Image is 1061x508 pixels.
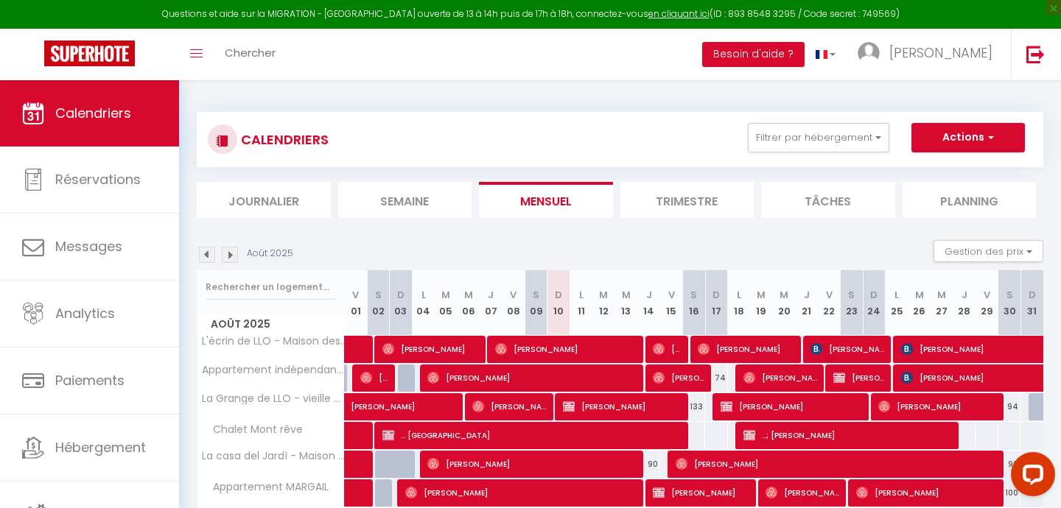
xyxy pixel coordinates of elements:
li: Mensuel [479,182,613,218]
img: logout [1026,45,1045,63]
th: 11 [570,270,592,336]
button: Actions [911,123,1025,152]
span: Calendriers [55,104,131,122]
abbr: M [937,288,946,302]
th: 25 [886,270,908,336]
abbr: V [668,288,675,302]
th: 26 [908,270,931,336]
th: 18 [728,270,751,336]
span: [PERSON_NAME] [653,479,752,507]
abbr: J [962,288,967,302]
abbr: S [533,288,539,302]
abbr: L [737,288,741,302]
li: Planning [903,182,1037,218]
div: 74 [705,364,728,392]
span: Paiements [55,371,125,389]
iframe: LiveChat chat widget [999,446,1061,508]
th: 31 [1020,270,1043,336]
span: Analytics [55,304,115,322]
span: [PERSON_NAME] [563,392,684,420]
th: 10 [547,270,570,336]
abbr: M [757,288,766,302]
span: Appartement indépendant village de [GEOGRAPHIC_DATA] [200,364,347,375]
span: Août 2025 [197,314,344,335]
abbr: S [1006,288,1013,302]
abbr: D [555,288,562,302]
span: ...; [PERSON_NAME] [743,421,956,449]
span: Appartement MARGAIL [200,479,332,495]
span: [PERSON_NAME] [856,479,1001,507]
input: Rechercher un logement... [206,274,336,300]
th: 30 [998,270,1021,336]
img: ... [858,42,880,64]
span: [PERSON_NAME] [698,335,796,363]
span: Réservations [55,170,141,188]
span: [PERSON_NAME] [360,364,391,392]
li: Trimestre [620,182,754,218]
th: 21 [795,270,818,336]
span: [PERSON_NAME] [653,364,706,392]
th: 17 [705,270,728,336]
div: 90 [637,451,660,478]
th: 14 [637,270,660,336]
span: La Grange de LLO - vieille maison [200,393,347,404]
a: en cliquant ici [648,7,710,20]
th: 19 [750,270,773,336]
button: Filtrer par hébergement [748,123,889,152]
span: Chercher [225,45,276,60]
abbr: S [848,288,855,302]
li: Journalier [197,182,331,218]
span: [PERSON_NAME] [382,335,481,363]
div: 94 [998,393,1021,420]
th: 22 [818,270,841,336]
p: Août 2025 [247,247,293,261]
abbr: M [780,288,788,302]
th: 03 [390,270,413,336]
th: 20 [773,270,796,336]
a: Chercher [214,29,287,80]
span: [PERSON_NAME] [472,392,548,420]
span: [PERSON_NAME] [833,364,886,392]
th: 24 [863,270,886,336]
span: [PERSON_NAME] [766,479,841,507]
span: [PERSON_NAME] [721,392,865,420]
span: [PERSON_NAME] [676,450,1003,478]
abbr: D [397,288,405,302]
abbr: S [690,288,697,302]
span: Messages [55,237,122,255]
abbr: V [984,288,990,302]
th: 04 [412,270,435,336]
h3: CALENDRIERS [237,123,329,156]
abbr: V [352,288,359,302]
span: [PERSON_NAME] [743,364,819,392]
th: 01 [345,270,368,336]
th: 05 [435,270,458,336]
button: Besoin d'aide ? [702,42,805,67]
abbr: M [622,288,631,302]
li: Tâches [761,182,895,218]
span: [PERSON_NAME] [351,385,520,413]
abbr: M [915,288,924,302]
a: [PERSON_NAME] [345,393,368,421]
th: 13 [615,270,638,336]
th: 28 [953,270,976,336]
th: 02 [367,270,390,336]
span: Hébergement [55,438,146,456]
abbr: M [464,288,473,302]
abbr: L [894,288,899,302]
th: 07 [480,270,503,336]
span: [PERSON_NAME] [889,43,992,62]
span: [PERSON_NAME] [810,335,886,363]
span: Chalet Mont rêve [200,422,307,438]
abbr: J [804,288,810,302]
button: Gestion des prix [934,240,1043,262]
abbr: J [488,288,494,302]
th: 12 [592,270,615,336]
abbr: D [1029,288,1036,302]
abbr: S [375,288,382,302]
th: 27 [931,270,953,336]
span: [PERSON_NAME] [495,335,640,363]
span: [PERSON_NAME] [878,392,1000,420]
li: Semaine [338,182,472,218]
